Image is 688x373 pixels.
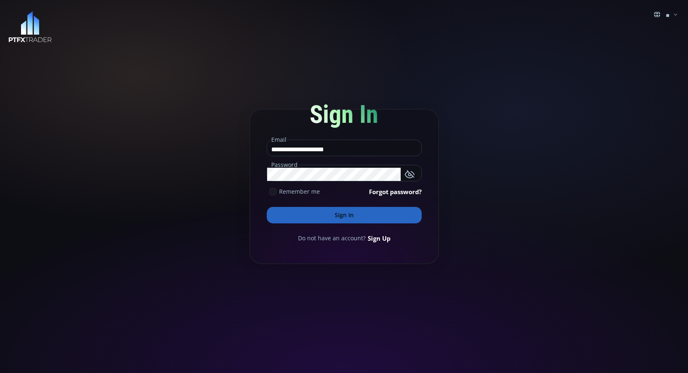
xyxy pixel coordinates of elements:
[279,187,320,196] span: Remember me
[369,187,422,196] a: Forgot password?
[8,11,52,43] img: LOGO
[267,207,422,223] button: Sign In
[310,100,378,129] span: Sign In
[267,234,422,243] div: Do not have an account?
[368,234,390,243] a: Sign Up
